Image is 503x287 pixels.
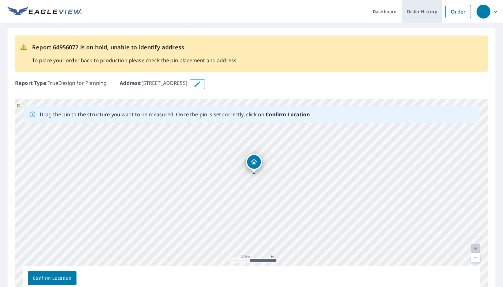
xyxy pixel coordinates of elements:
b: Confirm Location [266,111,309,118]
p: Drag the pin to the structure you want to be measured. Once the pin is set correctly, click on [40,111,310,118]
p: Report 64956072 is on hold, unable to identify address [32,43,238,52]
b: Report Type [15,80,46,86]
a: Current Level 20, Zoom In Disabled [471,244,480,253]
p: : TrueDesign for Planning [15,79,107,89]
a: Current Level 20, Zoom Out [471,253,480,262]
button: Confirm Location [28,271,76,285]
img: EV Logo [8,7,82,16]
b: Address [120,80,140,86]
span: Confirm Location [33,274,71,282]
p: : [STREET_ADDRESS] [120,79,187,89]
p: To place your order back to production please check the pin placement and address. [32,57,238,64]
a: Order [445,5,471,18]
div: Dropped pin, building 1, Residential property, 5611 Glass Rd Dublin, CA 94568 [246,154,262,173]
